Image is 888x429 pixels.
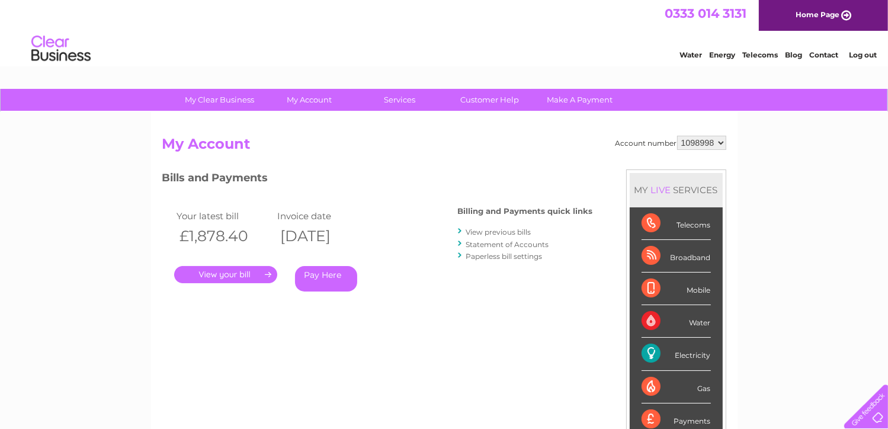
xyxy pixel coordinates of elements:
[174,208,275,224] td: Your latest bill
[809,50,838,59] a: Contact
[466,240,549,249] a: Statement of Accounts
[642,371,711,404] div: Gas
[785,50,802,59] a: Blog
[615,136,726,150] div: Account number
[31,31,91,67] img: logo.png
[849,50,877,59] a: Log out
[162,136,726,158] h2: My Account
[642,305,711,338] div: Water
[275,208,376,224] td: Invoice date
[275,224,376,248] th: [DATE]
[458,207,593,216] h4: Billing and Payments quick links
[665,6,746,21] a: 0333 014 3131
[165,7,724,57] div: Clear Business is a trading name of Verastar Limited (registered in [GEOGRAPHIC_DATA] No. 3667643...
[642,240,711,273] div: Broadband
[630,173,723,207] div: MY SERVICES
[174,224,275,248] th: £1,878.40
[679,50,702,59] a: Water
[466,228,531,236] a: View previous bills
[531,89,629,111] a: Make A Payment
[351,89,448,111] a: Services
[642,273,711,305] div: Mobile
[162,169,593,190] h3: Bills and Payments
[466,252,543,261] a: Paperless bill settings
[742,50,778,59] a: Telecoms
[642,338,711,370] div: Electricity
[261,89,358,111] a: My Account
[295,266,357,292] a: Pay Here
[642,207,711,240] div: Telecoms
[171,89,268,111] a: My Clear Business
[174,266,277,283] a: .
[649,184,674,196] div: LIVE
[441,89,538,111] a: Customer Help
[709,50,735,59] a: Energy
